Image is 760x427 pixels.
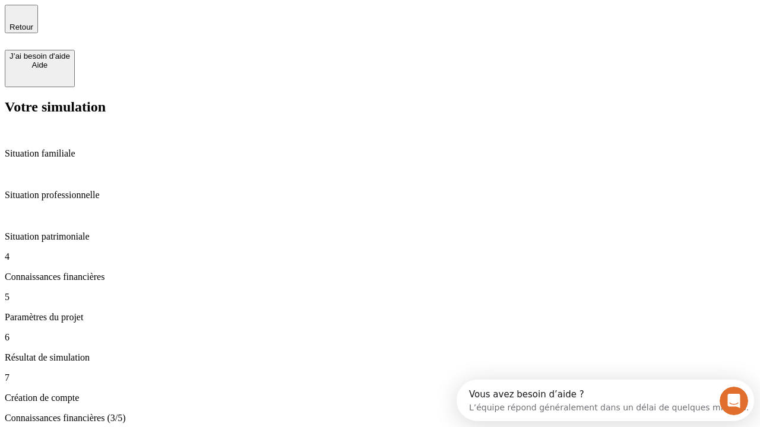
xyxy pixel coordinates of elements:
[5,312,755,323] p: Paramètres du projet
[5,50,75,87] button: J’ai besoin d'aideAide
[5,332,755,343] p: 6
[457,380,754,421] iframe: Intercom live chat discovery launcher
[5,372,755,383] p: 7
[5,352,755,363] p: Résultat de simulation
[5,272,755,282] p: Connaissances financières
[5,5,327,37] div: Ouvrir le Messenger Intercom
[5,99,755,115] h2: Votre simulation
[5,393,755,403] p: Création de compte
[5,148,755,159] p: Situation familiale
[5,5,38,33] button: Retour
[9,52,70,60] div: J’ai besoin d'aide
[5,413,755,423] p: Connaissances financières (3/5)
[9,23,33,31] span: Retour
[12,20,292,32] div: L’équipe répond généralement dans un délai de quelques minutes.
[12,10,292,20] div: Vous avez besoin d’aide ?
[5,231,755,242] p: Situation patrimoniale
[5,251,755,262] p: 4
[5,190,755,200] p: Situation professionnelle
[5,292,755,302] p: 5
[720,387,748,415] iframe: Intercom live chat
[9,60,70,69] div: Aide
